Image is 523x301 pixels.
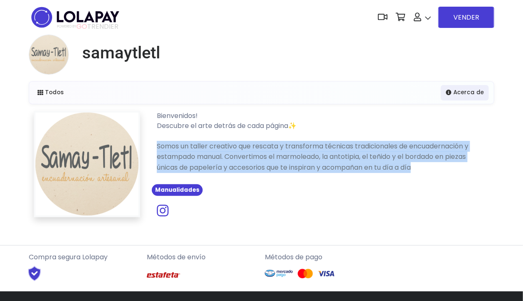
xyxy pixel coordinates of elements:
img: Estafeta Logo [147,266,180,284]
h1: samaytletl [82,43,160,63]
a: Todos [33,85,69,100]
p: Compra segura Lolapay [29,252,140,262]
a: VENDER [438,7,494,28]
img: Shield Logo [20,266,48,281]
p: Métodos de envío [147,252,258,262]
p: Métodos de pago [265,252,376,262]
a: samaytletl [75,43,160,63]
img: logo [29,4,122,30]
img: Mastercard Logo [297,268,314,279]
span: TRENDIER [57,23,118,30]
a: Acerca de [441,85,489,100]
p: Somos un taller creativo que rescata y transforma técnicas tradicionales de encuadernación y esta... [150,141,489,173]
div: Bienvenidos! Descubre el arte detrás de cada página✨ [150,111,489,131]
img: Mercado Pago Logo [265,266,293,281]
img: Visa Logo [318,268,334,279]
span: Manualidades [152,184,203,196]
img: Store Logo [34,111,140,217]
span: POWERED BY [57,24,76,29]
span: GO [76,22,87,31]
